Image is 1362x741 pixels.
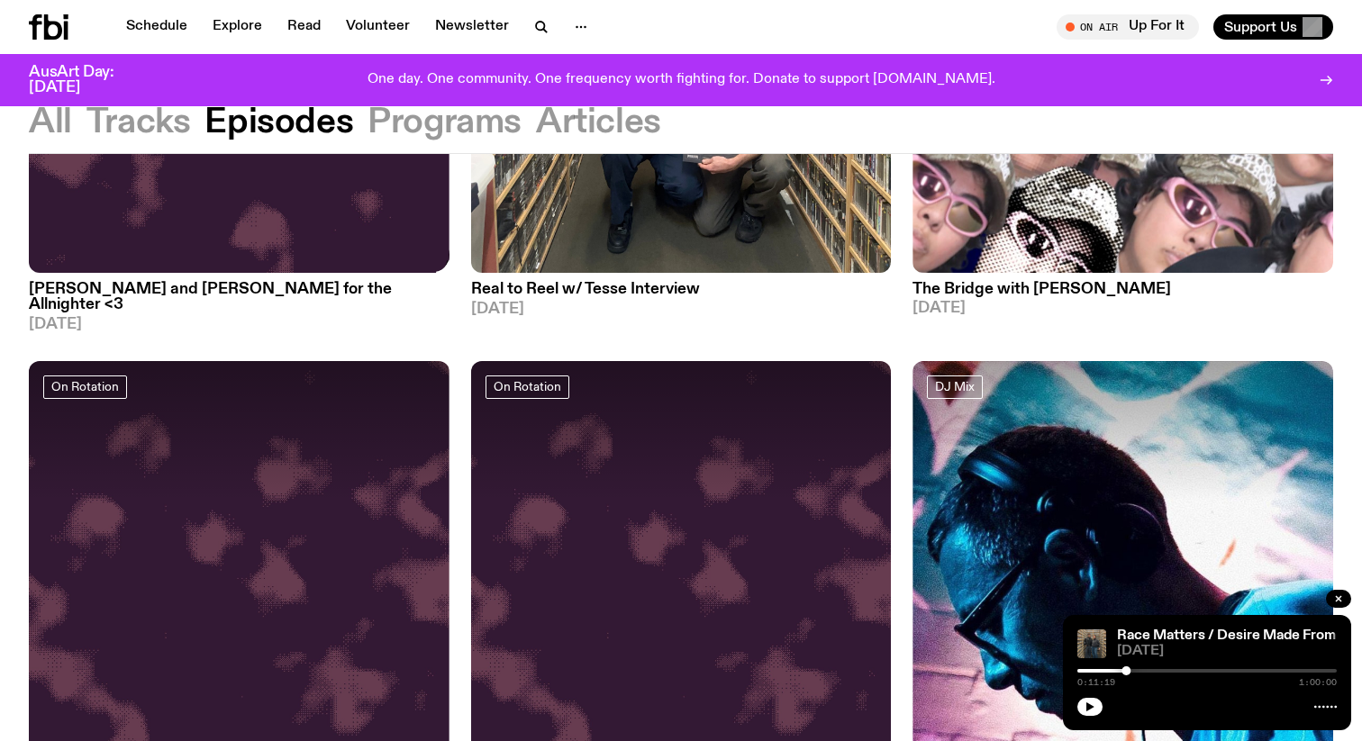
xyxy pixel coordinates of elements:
[29,106,72,139] button: All
[1224,19,1297,35] span: Support Us
[486,375,569,399] a: On Rotation
[29,317,449,332] span: [DATE]
[335,14,421,40] a: Volunteer
[29,282,449,312] h3: [PERSON_NAME] and [PERSON_NAME] for the Allnighter <3
[1299,678,1337,687] span: 1:00:00
[927,375,983,399] a: DJ Mix
[1077,678,1115,687] span: 0:11:19
[1057,14,1199,40] button: On AirUp For It
[51,380,119,393] span: On Rotation
[29,65,144,95] h3: AusArt Day: [DATE]
[494,380,561,393] span: On Rotation
[913,282,1333,297] h3: The Bridge with [PERSON_NAME]
[202,14,273,40] a: Explore
[368,106,522,139] button: Programs
[1213,14,1333,40] button: Support Us
[471,282,892,297] h3: Real to Reel w/ Tesse Interview
[277,14,331,40] a: Read
[115,14,198,40] a: Schedule
[536,106,661,139] button: Articles
[29,273,449,331] a: [PERSON_NAME] and [PERSON_NAME] for the Allnighter <3[DATE]
[935,380,975,393] span: DJ Mix
[204,106,353,139] button: Episodes
[913,273,1333,316] a: The Bridge with [PERSON_NAME][DATE]
[1077,629,1106,658] img: Ethan and Dayvid stand in the fbi music library, they are serving face looking strong but fluid
[471,273,892,316] a: Real to Reel w/ Tesse Interview[DATE]
[43,375,127,399] a: On Rotation
[424,14,520,40] a: Newsletter
[368,72,995,88] p: One day. One community. One frequency worth fighting for. Donate to support [DOMAIN_NAME].
[913,301,1333,316] span: [DATE]
[1117,645,1337,658] span: [DATE]
[86,106,191,139] button: Tracks
[471,302,892,317] span: [DATE]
